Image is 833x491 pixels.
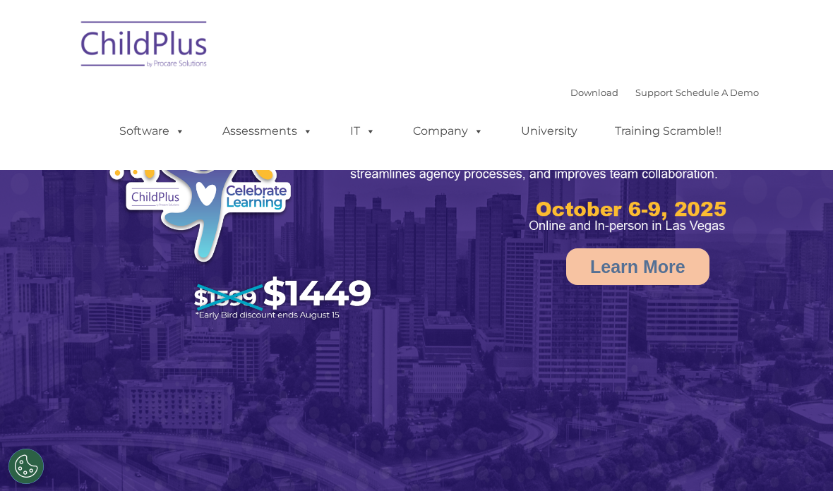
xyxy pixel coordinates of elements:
[676,87,759,98] a: Schedule A Demo
[570,87,759,98] font: |
[8,449,44,484] button: Cookies Settings
[208,117,327,145] a: Assessments
[399,117,498,145] a: Company
[570,87,618,98] a: Download
[105,117,199,145] a: Software
[336,117,390,145] a: IT
[635,87,673,98] a: Support
[74,11,215,82] img: ChildPlus by Procare Solutions
[601,117,736,145] a: Training Scramble!!
[566,248,709,285] a: Learn More
[507,117,592,145] a: University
